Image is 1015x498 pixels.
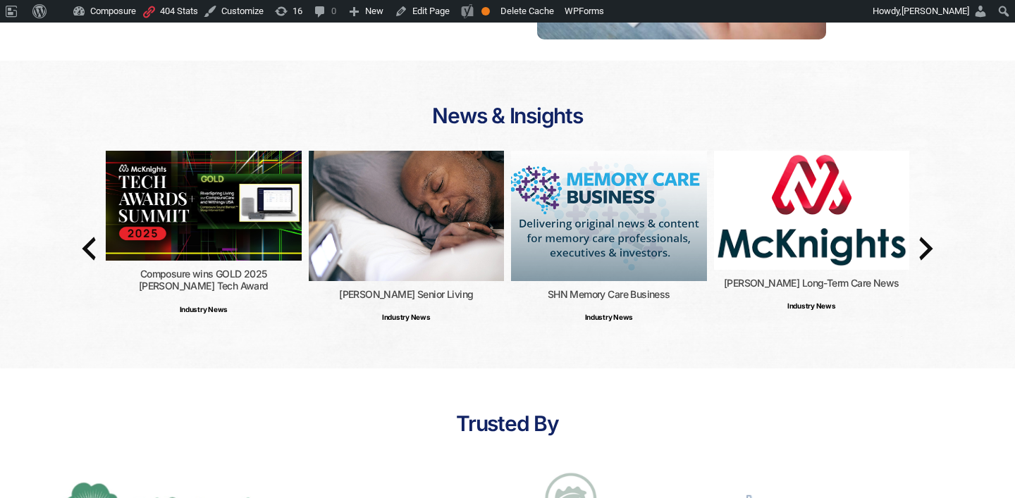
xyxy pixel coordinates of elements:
[714,151,910,316] a: [PERSON_NAME] Long-Term Care NewsIndustry News
[106,151,302,319] a: Composure wins GOLD 2025 [PERSON_NAME] Tech AwardIndustry News
[402,1,445,12] span: Last name
[106,268,302,292] h4: Composure wins GOLD 2025 [PERSON_NAME] Tech Award
[106,103,909,130] h2: News & Insights
[309,288,505,301] h4: [PERSON_NAME] Senior Living
[481,7,490,15] div: OK
[511,288,707,301] h4: SHN Memory Care Business
[714,277,910,290] h4: [PERSON_NAME] Long-Term Care News
[402,117,516,127] span: How did you hear about us?
[511,151,707,328] a: SHN Memory Care BusinessIndustry News
[511,307,707,327] p: Industry News
[21,411,994,437] h2: Trusted By
[714,296,910,316] p: Industry News
[309,307,505,327] p: Industry News
[309,151,505,328] a: [PERSON_NAME] Senior LivingIndustry News
[402,59,433,70] span: Job title
[902,6,969,16] span: [PERSON_NAME]
[106,299,302,319] p: Industry News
